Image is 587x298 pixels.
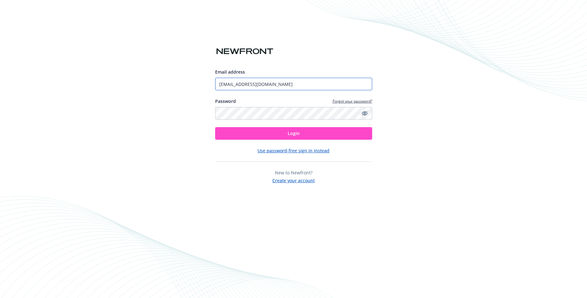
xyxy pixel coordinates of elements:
[275,170,313,176] span: New to Newfront?
[288,130,300,136] span: Login
[215,107,372,120] input: Enter your password
[258,147,329,154] button: Use password-free sign in instead
[361,110,368,117] a: Hide password
[215,98,236,104] label: Password
[215,78,372,90] input: Enter your email
[215,46,274,57] img: Newfront logo
[215,127,372,140] button: Login
[333,98,372,104] a: Forgot your password?
[272,176,315,184] button: Create your account
[215,69,245,75] span: Email address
